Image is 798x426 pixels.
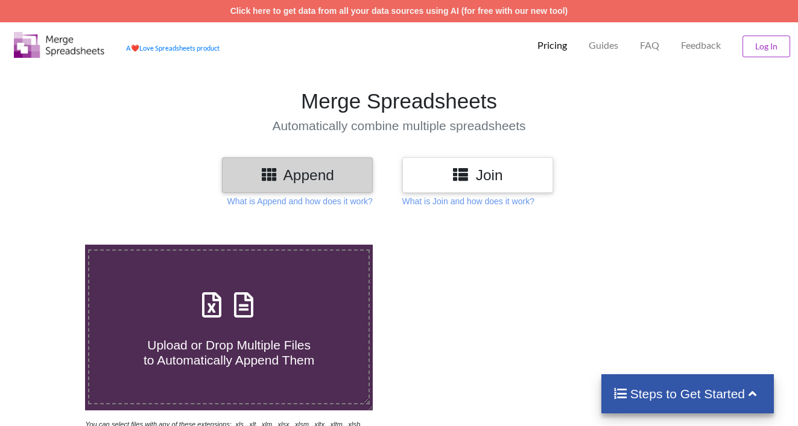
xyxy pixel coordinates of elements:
span: Feedback [681,40,721,50]
a: AheartLove Spreadsheets product [126,44,220,52]
img: Logo.png [14,32,104,58]
span: heart [131,44,139,52]
span: Upload or Drop Multiple Files to Automatically Append Them [144,338,314,367]
h3: Append [231,166,364,184]
p: Pricing [537,39,567,52]
p: What is Join and how does it work? [402,195,534,207]
h4: Steps to Get Started [613,386,762,401]
button: Log In [743,36,790,57]
p: Guides [589,39,618,52]
p: What is Append and how does it work? [227,195,373,207]
h3: Join [411,166,544,184]
p: FAQ [640,39,659,52]
a: Click here to get data from all your data sources using AI (for free with our new tool) [230,6,568,16]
